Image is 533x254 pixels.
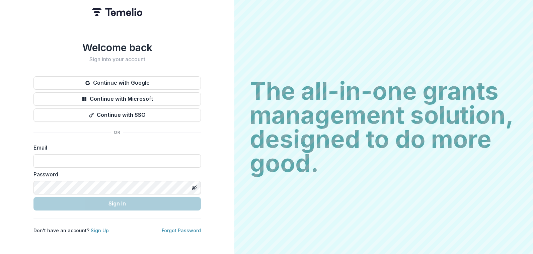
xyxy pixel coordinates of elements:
a: Sign Up [91,228,109,233]
h1: Welcome back [33,41,201,54]
button: Sign In [33,197,201,210]
button: Continue with SSO [33,108,201,122]
button: Continue with Google [33,76,201,90]
label: Password [33,170,197,178]
label: Email [33,144,197,152]
a: Forgot Password [162,228,201,233]
h2: Sign into your account [33,56,201,63]
button: Continue with Microsoft [33,92,201,106]
img: Temelio [92,8,142,16]
p: Don't have an account? [33,227,109,234]
button: Toggle password visibility [189,182,200,193]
